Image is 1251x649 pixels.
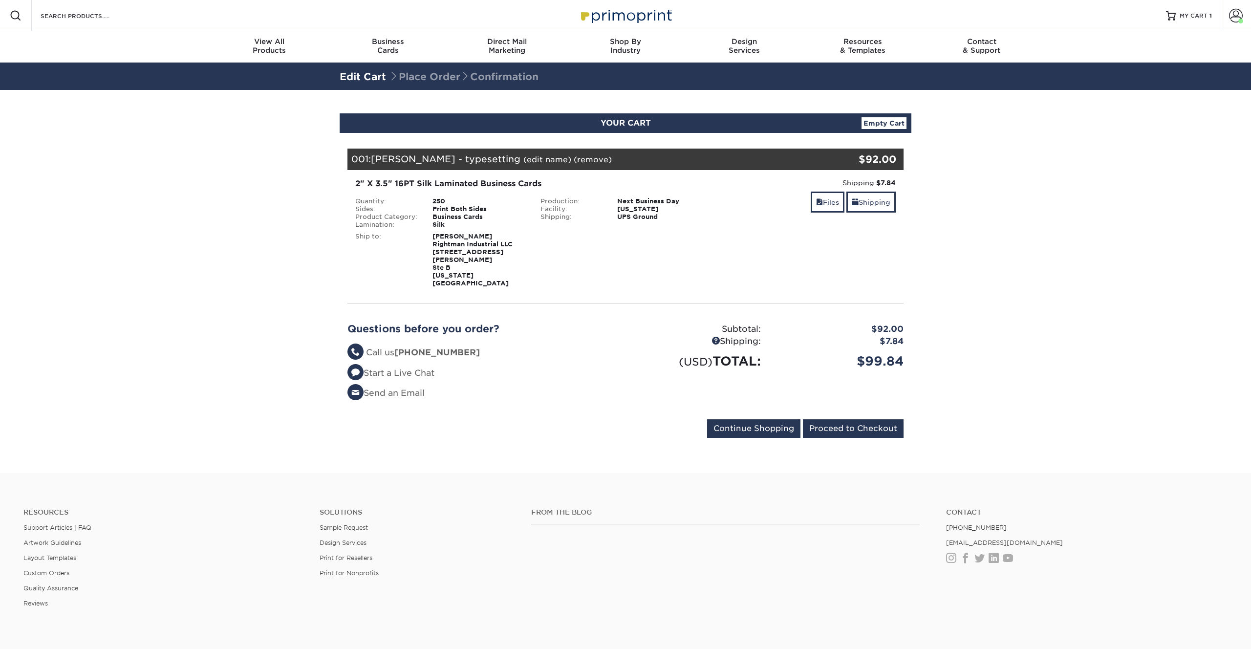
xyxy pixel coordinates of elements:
[846,192,896,213] a: Shipping
[533,205,610,213] div: Facility:
[566,31,685,63] a: Shop ByIndustry
[425,205,533,213] div: Print Both Sides
[329,31,448,63] a: BusinessCards
[725,178,896,188] div: Shipping:
[23,508,305,517] h4: Resources
[533,213,610,221] div: Shipping:
[946,524,1007,531] a: [PHONE_NUMBER]
[685,31,803,63] a: DesignServices
[625,352,768,370] div: TOTAL:
[610,197,718,205] div: Next Business Day
[23,524,91,531] a: Support Articles | FAQ
[685,37,803,55] div: Services
[355,178,711,190] div: 2" X 3.5" 16PT Silk Laminated Business Cards
[852,198,859,206] span: shipping
[210,37,329,46] span: View All
[320,569,379,577] a: Print for Nonprofits
[348,213,425,221] div: Product Category:
[23,584,78,592] a: Quality Assurance
[448,37,566,46] span: Direct Mail
[23,539,81,546] a: Artwork Guidelines
[347,368,434,378] a: Start a Live Chat
[566,37,685,46] span: Shop By
[768,335,911,348] div: $7.84
[707,419,800,438] input: Continue Shopping
[340,71,386,83] a: Edit Cart
[625,323,768,336] div: Subtotal:
[803,419,904,438] input: Proceed to Checkout
[610,213,718,221] div: UPS Ground
[320,524,368,531] a: Sample Request
[922,37,1041,55] div: & Support
[811,152,896,167] div: $92.00
[320,539,367,546] a: Design Services
[625,335,768,348] div: Shipping:
[922,37,1041,46] span: Contact
[425,197,533,205] div: 250
[347,346,618,359] li: Call us
[320,554,372,562] a: Print for Resellers
[946,508,1228,517] a: Contact
[862,117,906,129] a: Empty Cart
[320,508,517,517] h4: Solutions
[329,37,448,55] div: Cards
[566,37,685,55] div: Industry
[803,31,922,63] a: Resources& Templates
[348,197,425,205] div: Quantity:
[679,355,712,368] small: (USD)
[40,10,135,22] input: SEARCH PRODUCTS.....
[425,221,533,229] div: Silk
[803,37,922,55] div: & Templates
[348,233,425,287] div: Ship to:
[811,192,844,213] a: Files
[533,197,610,205] div: Production:
[448,31,566,63] a: Direct MailMarketing
[371,153,520,164] span: [PERSON_NAME] - typesetting
[768,323,911,336] div: $92.00
[347,149,811,170] div: 001:
[347,323,618,335] h2: Questions before you order?
[347,388,425,398] a: Send an Email
[1209,12,1212,19] span: 1
[394,347,480,357] strong: [PHONE_NUMBER]
[577,5,674,26] img: Primoprint
[768,352,911,370] div: $99.84
[432,233,513,287] strong: [PERSON_NAME] Rightman Industrial LLC [STREET_ADDRESS][PERSON_NAME] Ste B [US_STATE][GEOGRAPHIC_D...
[803,37,922,46] span: Resources
[876,179,896,187] strong: $7.84
[1180,12,1208,20] span: MY CART
[348,221,425,229] div: Lamination:
[23,600,48,607] a: Reviews
[210,37,329,55] div: Products
[601,118,651,128] span: YOUR CART
[23,569,69,577] a: Custom Orders
[531,508,920,517] h4: From the Blog
[946,539,1063,546] a: [EMAIL_ADDRESS][DOMAIN_NAME]
[523,155,571,164] a: (edit name)
[574,155,612,164] a: (remove)
[610,205,718,213] div: [US_STATE]
[348,205,425,213] div: Sides:
[329,37,448,46] span: Business
[816,198,823,206] span: files
[922,31,1041,63] a: Contact& Support
[389,71,539,83] span: Place Order Confirmation
[23,554,76,562] a: Layout Templates
[448,37,566,55] div: Marketing
[425,213,533,221] div: Business Cards
[685,37,803,46] span: Design
[210,31,329,63] a: View AllProducts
